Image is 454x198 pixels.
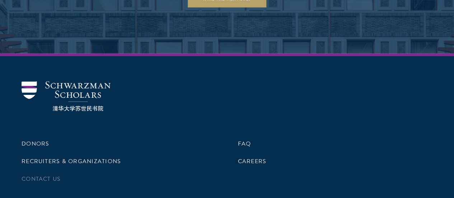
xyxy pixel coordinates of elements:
[22,139,49,148] a: Donors
[238,157,267,166] a: Careers
[238,139,251,148] a: FAQ
[22,175,61,183] a: Contact Us
[22,157,121,166] a: Recruiters & Organizations
[22,81,111,111] img: Schwarzman Scholars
